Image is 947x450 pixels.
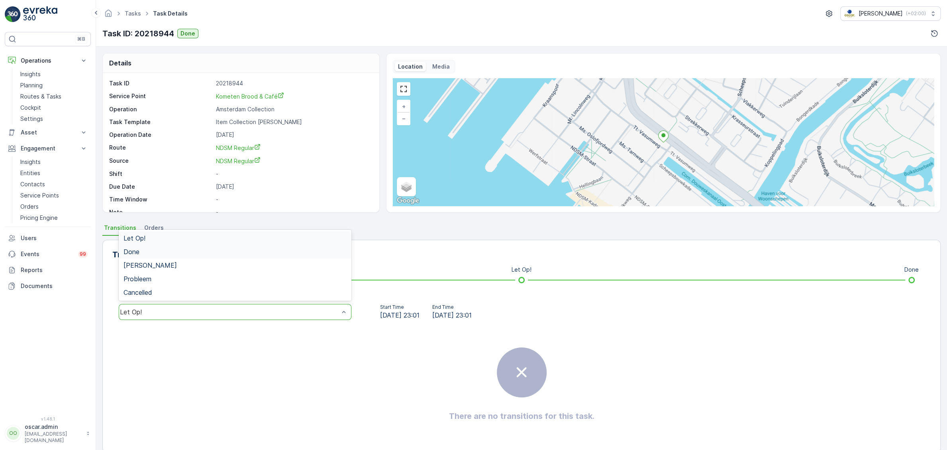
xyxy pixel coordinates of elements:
[77,36,85,42] p: ⌘B
[398,63,423,71] p: Location
[216,144,371,152] a: NDSM Regular
[25,431,82,444] p: [EMAIL_ADDRESS][DOMAIN_NAME]
[5,230,91,246] a: Users
[216,93,284,100] span: Kometen Brood & Café
[5,53,91,69] button: Operations
[20,203,39,211] p: Orders
[104,224,136,232] span: Transitions
[177,29,198,38] button: Done
[906,10,926,17] p: ( +02:00 )
[20,115,43,123] p: Settings
[20,158,41,166] p: Insights
[216,157,371,165] a: NDSM Regular
[17,179,91,190] a: Contacts
[17,102,91,113] a: Cockpit
[102,28,174,39] p: Task ID: 20218944
[25,423,82,431] p: oscar.admin
[20,180,45,188] p: Contacts
[109,195,213,203] p: Time Window
[380,310,420,320] span: [DATE] 23:01
[432,63,450,71] p: Media
[216,105,371,113] p: Amsterdam Collection
[109,105,213,113] p: Operation
[17,69,91,80] a: Insights
[125,10,141,17] a: Tasks
[402,115,406,122] span: −
[109,131,213,139] p: Operation Date
[398,83,410,95] a: View Fullscreen
[109,58,131,68] p: Details
[17,190,91,201] a: Service Points
[432,310,472,320] span: [DATE] 23:01
[844,9,855,18] img: basis-logo_rgb2x.png
[21,144,75,152] p: Engagement
[151,10,189,18] span: Task Details
[17,91,91,102] a: Routes & Tasks
[840,6,941,21] button: [PERSON_NAME](+02:00)
[21,128,75,136] p: Asset
[5,423,91,444] button: OOoscar.admin[EMAIL_ADDRESS][DOMAIN_NAME]
[512,266,531,274] p: Let Op!
[124,262,177,269] span: [PERSON_NAME]
[5,6,21,22] img: logo
[7,427,20,440] div: OO
[5,124,91,140] button: Asset
[23,6,57,22] img: logo_light-DOdMpM7g.png
[20,214,58,222] p: Pricing Engine
[5,140,91,156] button: Engagement
[21,282,88,290] p: Documents
[216,208,371,216] p: -
[124,289,152,296] span: Cancelled
[144,224,164,232] span: Orders
[20,191,59,199] p: Service Points
[17,80,91,91] a: Planning
[109,208,213,216] p: Note
[5,278,91,294] a: Documents
[21,266,88,274] p: Reports
[21,250,73,258] p: Events
[5,262,91,278] a: Reports
[216,144,261,151] span: NDSM Regular
[20,93,61,101] p: Routes & Tasks
[120,308,339,316] div: Let Op!
[398,178,415,195] a: Layers
[109,157,213,165] p: Source
[124,235,145,242] span: Let Op!
[21,234,88,242] p: Users
[398,112,410,124] a: Zoom Out
[859,10,903,18] p: [PERSON_NAME]
[124,248,139,255] span: Done
[216,183,371,191] p: [DATE]
[432,304,472,310] p: End Time
[20,169,40,177] p: Entities
[17,156,91,168] a: Insights
[17,212,91,223] a: Pricing Engine
[20,81,43,89] p: Planning
[216,170,371,178] p: -
[216,118,371,126] p: Item Collection [PERSON_NAME]
[216,131,371,139] p: [DATE]
[21,57,75,65] p: Operations
[17,168,91,179] a: Entities
[180,30,195,37] p: Done
[5,246,91,262] a: Events99
[216,195,371,203] p: -
[109,170,213,178] p: Shift
[904,266,919,274] p: Done
[20,104,41,112] p: Cockpit
[20,70,41,78] p: Insights
[216,92,371,101] a: Kometen Brood & Café
[109,144,213,152] p: Route
[80,251,86,257] p: 99
[109,92,213,101] p: Service Point
[395,195,421,206] img: Google
[395,195,421,206] a: Open this area in Google Maps (opens a new window)
[17,113,91,124] a: Settings
[449,410,594,422] h2: There are no transitions for this task.
[5,416,91,421] span: v 1.48.1
[216,79,371,87] p: 20218944
[216,158,261,164] span: NDSM Regular
[380,304,420,310] p: Start Time
[104,12,113,19] a: Homepage
[109,183,213,191] p: Due Date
